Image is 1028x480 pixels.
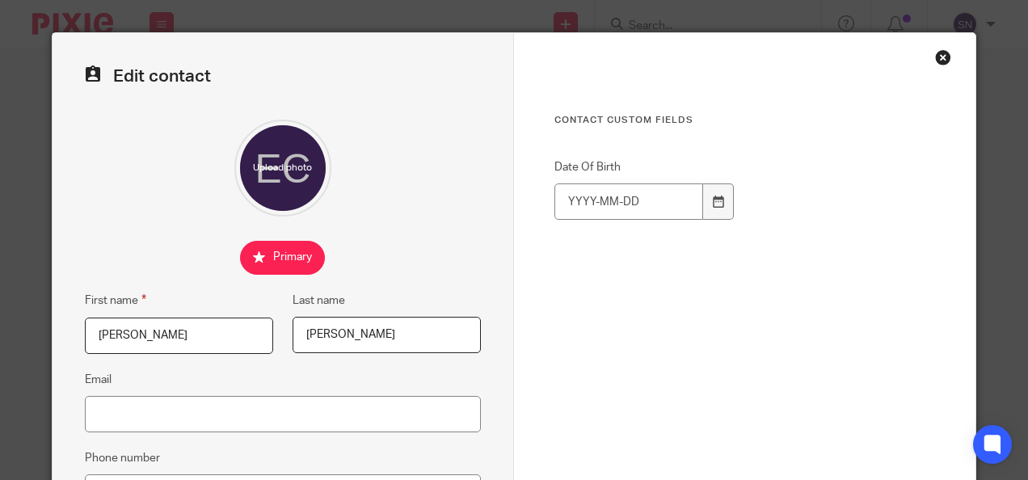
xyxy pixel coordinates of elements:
label: Last name [293,293,345,309]
label: First name [85,291,146,309]
div: Close this dialog window [935,49,951,65]
label: Phone number [85,450,160,466]
input: YYYY-MM-DD [554,183,703,220]
h3: Contact Custom fields [554,114,935,127]
label: Email [85,372,112,388]
label: Date Of Birth [554,159,735,175]
h2: Edit contact [85,65,481,87]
